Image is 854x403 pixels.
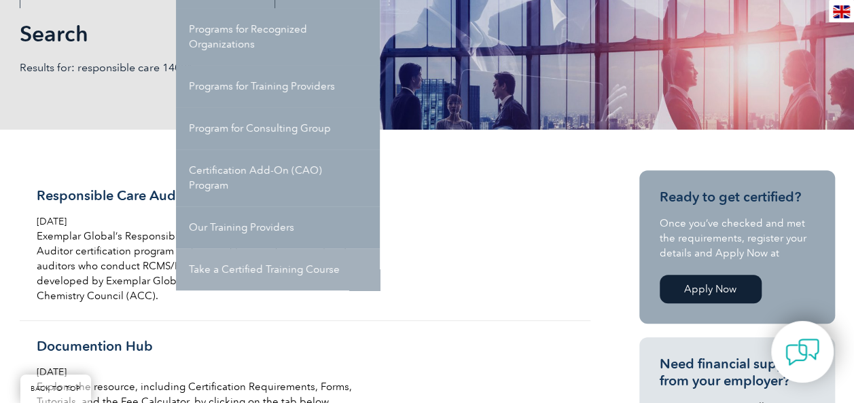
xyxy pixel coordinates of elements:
a: Take a Certified Training Course [176,248,380,290]
h3: Responsible Care Auditor [37,187,359,204]
a: Certification Add-On (CAO) Program [176,149,380,206]
a: Program for Consulting Group [176,107,380,149]
h3: Documention Hub [37,338,359,355]
p: Exemplar Global’s Responsible Care Management Systems (RCMS) Auditor certification program is des... [37,229,359,303]
h1: Search [20,20,541,47]
img: en [833,5,850,18]
p: Results for: responsible care 14001 [20,60,427,75]
span: [DATE] [37,366,67,378]
a: Responsible Care Auditor [DATE] Exemplar Global’s Responsible Care Management Systems (RCMS) Audi... [20,170,590,321]
h3: Ready to get certified? [660,189,815,206]
img: contact-chat.png [785,335,819,369]
a: Apply Now [660,275,762,303]
a: Programs for Training Providers [176,65,380,107]
h3: Need financial support from your employer? [660,356,815,389]
a: BACK TO TOP [20,375,91,403]
p: Once you’ve checked and met the requirements, register your details and Apply Now at [660,216,815,261]
span: [DATE] [37,216,67,227]
a: Our Training Providers [176,206,380,248]
a: Programs for Recognized Organizations [176,8,380,65]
